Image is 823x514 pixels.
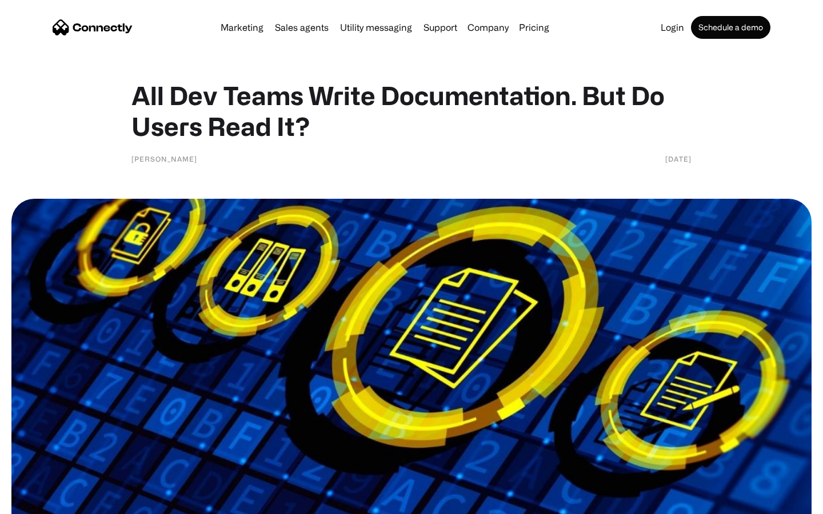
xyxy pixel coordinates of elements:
[468,19,509,35] div: Company
[514,23,554,32] a: Pricing
[270,23,333,32] a: Sales agents
[11,494,69,510] aside: Language selected: English
[23,494,69,510] ul: Language list
[335,23,417,32] a: Utility messaging
[216,23,268,32] a: Marketing
[691,16,770,39] a: Schedule a demo
[131,153,197,164] div: [PERSON_NAME]
[419,23,462,32] a: Support
[656,23,689,32] a: Login
[665,153,692,164] div: [DATE]
[131,80,692,142] h1: All Dev Teams Write Documentation. But Do Users Read It?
